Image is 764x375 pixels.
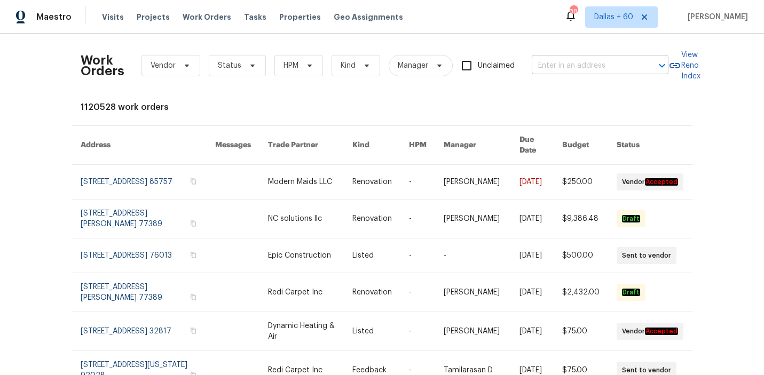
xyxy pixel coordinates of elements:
td: - [400,273,435,312]
th: Trade Partner [259,126,343,165]
td: Renovation [344,200,400,238]
span: Work Orders [183,12,231,22]
span: Geo Assignments [334,12,403,22]
td: - [400,200,435,238]
th: Address [72,126,207,165]
div: 1120528 work orders [81,102,684,113]
span: HPM [283,60,298,71]
th: Status [608,126,692,165]
td: Epic Construction [259,238,343,273]
button: Open [655,58,670,73]
td: - [400,165,435,200]
input: Enter in an address [532,58,639,74]
span: Unclaimed [478,60,515,71]
td: Modern Maids LLC [259,165,343,200]
button: Copy Address [188,326,198,336]
td: Listed [344,238,400,273]
th: HPM [400,126,435,165]
td: [PERSON_NAME] [435,273,511,312]
td: Listed [344,312,400,351]
span: Visits [102,12,124,22]
a: View Reno Index [668,50,700,82]
span: Vendor [151,60,176,71]
span: [PERSON_NAME] [683,12,748,22]
td: [PERSON_NAME] [435,200,511,238]
th: Messages [207,126,259,165]
td: Renovation [344,165,400,200]
span: Manager [398,60,428,71]
button: Copy Address [188,292,198,302]
th: Budget [554,126,608,165]
td: Dynamic Heating & Air [259,312,343,351]
td: - [435,238,511,273]
td: NC solutions llc [259,200,343,238]
div: 389 [570,6,577,17]
span: Kind [341,60,356,71]
td: - [400,312,435,351]
td: Renovation [344,273,400,312]
th: Due Date [511,126,554,165]
span: Dallas + 60 [594,12,633,22]
td: [PERSON_NAME] [435,165,511,200]
th: Manager [435,126,511,165]
button: Copy Address [188,177,198,186]
td: [PERSON_NAME] [435,312,511,351]
h2: Work Orders [81,55,124,76]
button: Copy Address [188,219,198,228]
span: Properties [279,12,321,22]
span: Status [218,60,241,71]
span: Maestro [36,12,72,22]
th: Kind [344,126,400,165]
span: Tasks [244,13,266,21]
span: Projects [137,12,170,22]
td: Redi Carpet Inc [259,273,343,312]
button: Copy Address [188,250,198,260]
td: - [400,238,435,273]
